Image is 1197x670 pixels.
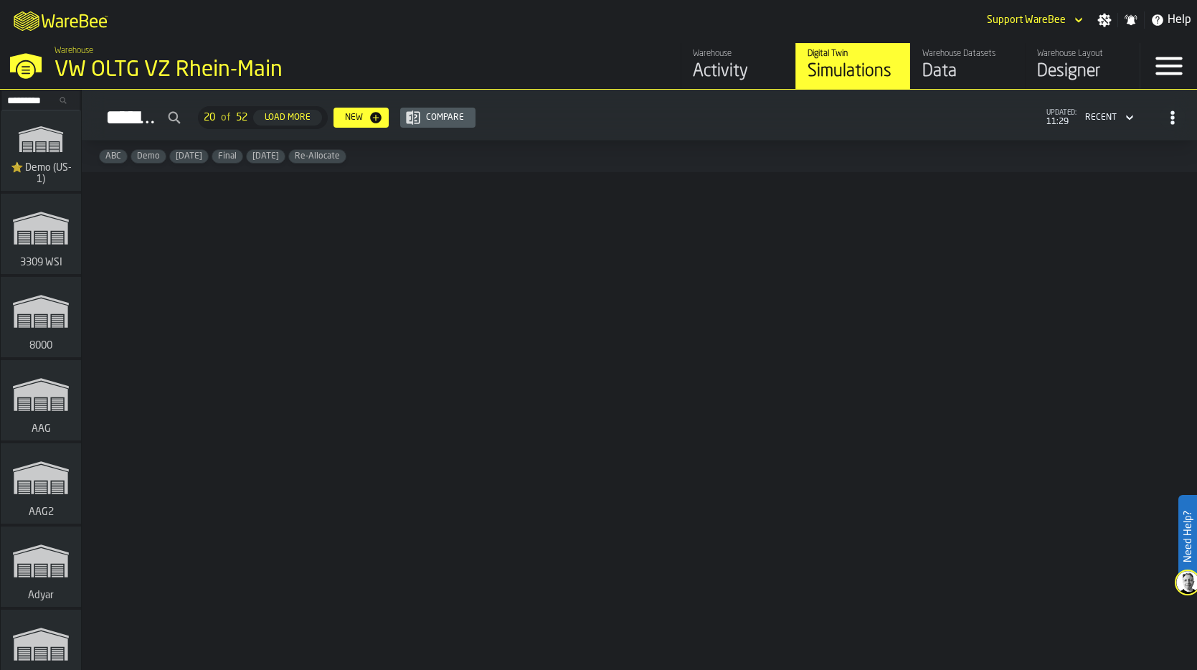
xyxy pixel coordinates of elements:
a: link-to-/wh/i/44979e6c-6f66-405e-9874-c1e29f02a54a/simulations [795,43,910,89]
span: Feb/25 [170,151,208,161]
label: Need Help? [1180,496,1196,577]
label: button-toggle-Settings [1092,13,1117,27]
span: of [221,112,230,123]
label: button-toggle-Notifications [1118,13,1144,27]
div: DropdownMenuValue-Support WareBee [981,11,1086,29]
div: Load More [259,113,316,123]
span: Warehouse [55,46,93,56]
span: Help [1168,11,1191,29]
span: Final [212,151,242,161]
div: DropdownMenuValue-Support WareBee [987,14,1066,26]
span: 52 [236,112,247,123]
div: Warehouse Datasets [922,49,1013,59]
span: Jan/25 [247,151,285,161]
a: link-to-/wh/i/103622fe-4b04-4da1-b95f-2619b9c959cc/simulations [1,110,81,194]
span: ABC [100,151,127,161]
label: button-toggle-Help [1145,11,1197,29]
div: New [339,113,369,123]
div: Warehouse [693,49,784,59]
div: DropdownMenuValue-4 [1085,113,1117,123]
span: 8000 [27,340,55,351]
span: Demo [131,151,166,161]
div: DropdownMenuValue-4 [1079,109,1137,126]
span: Adyar [25,590,57,601]
button: button-Load More [253,110,322,126]
div: Warehouse Layout [1037,49,1128,59]
a: link-to-/wh/i/862141b4-a92e-43d2-8b2b-6509793ccc83/simulations [1,527,81,610]
a: link-to-/wh/i/44979e6c-6f66-405e-9874-c1e29f02a54a/feed/ [681,43,795,89]
label: button-toggle-Menu [1140,43,1197,89]
span: 3309 WSI [17,257,65,268]
a: link-to-/wh/i/b2e041e4-2753-4086-a82a-958e8abdd2c7/simulations [1,277,81,360]
span: AAG2 [26,506,57,518]
a: link-to-/wh/i/d1ef1afb-ce11-4124-bdae-ba3d01893ec0/simulations [1,194,81,277]
a: link-to-/wh/i/ba0ffe14-8e36-4604-ab15-0eac01efbf24/simulations [1,443,81,527]
button: button-New [333,108,389,128]
div: Compare [420,113,470,123]
span: updated: [1046,109,1077,117]
a: link-to-/wh/i/44979e6c-6f66-405e-9874-c1e29f02a54a/designer [1025,43,1140,89]
a: link-to-/wh/i/27cb59bd-8ba0-4176-b0f1-d82d60966913/simulations [1,360,81,443]
span: Re-Allocate [289,151,346,161]
div: VW OLTG VZ Rhein-Main [55,57,442,83]
a: link-to-/wh/i/44979e6c-6f66-405e-9874-c1e29f02a54a/data [910,43,1025,89]
span: 11:29 [1046,117,1077,127]
div: Simulations [808,60,899,83]
h2: button-Simulations [82,90,1197,141]
button: button-Compare [400,108,476,128]
div: Activity [693,60,784,83]
div: ButtonLoadMore-Load More-Prev-First-Last [192,106,333,129]
span: 20 [204,112,215,123]
div: Designer [1037,60,1128,83]
span: AAG [29,423,54,435]
div: Data [922,60,1013,83]
span: ⭐ Demo (US-1) [6,162,75,185]
div: Digital Twin [808,49,899,59]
